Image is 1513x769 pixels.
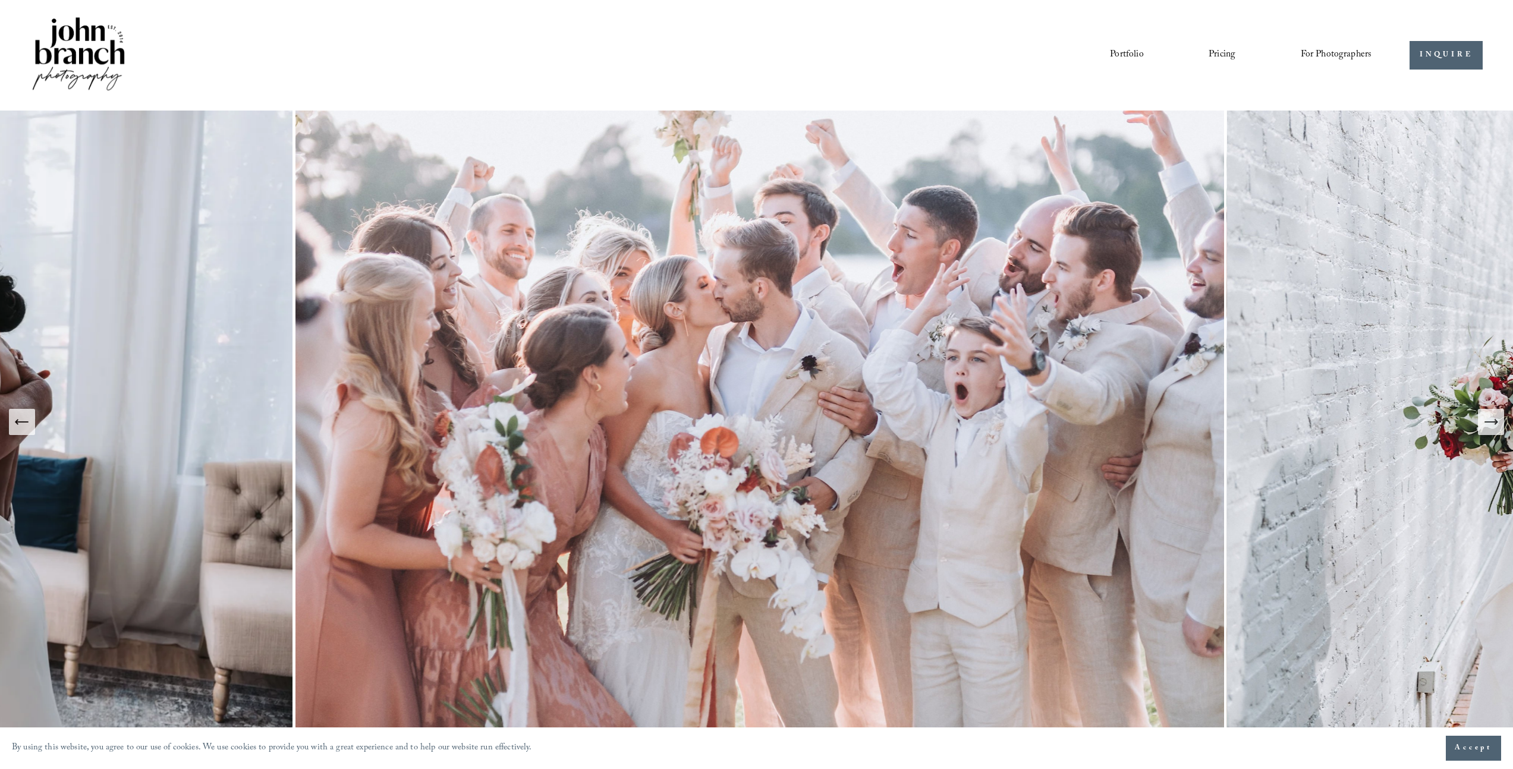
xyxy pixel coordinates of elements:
[12,740,532,757] p: By using this website, you agree to our use of cookies. We use cookies to provide you with a grea...
[1410,41,1483,70] a: INQUIRE
[1110,45,1143,65] a: Portfolio
[1301,46,1372,64] span: For Photographers
[1455,742,1492,754] span: Accept
[1478,409,1504,435] button: Next Slide
[1446,736,1501,761] button: Accept
[1301,45,1372,65] a: folder dropdown
[292,111,1227,733] img: A wedding party celebrating outdoors, featuring a bride and groom kissing amidst cheering bridesm...
[30,15,127,95] img: John Branch IV Photography
[9,409,35,435] button: Previous Slide
[1209,45,1235,65] a: Pricing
